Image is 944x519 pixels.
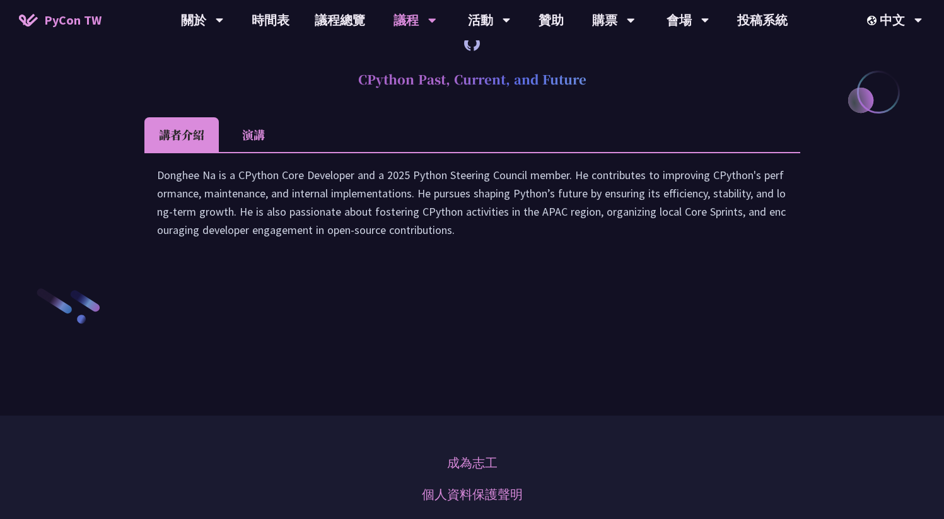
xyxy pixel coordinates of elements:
a: 成為志工 [447,453,498,472]
li: 講者介紹 [144,117,219,152]
a: PyCon TW [6,4,114,36]
a: 個人資料保護聲明 [422,485,523,504]
img: Home icon of PyCon TW 2025 [19,14,38,26]
h2: CPython Past, Current, and Future [144,61,800,98]
span: PyCon TW [44,11,102,30]
li: 演講 [219,117,288,152]
div: Donghee Na is a CPython Core Developer and a 2025 Python Steering Council member. He contributes ... [157,166,788,252]
img: Locale Icon [867,16,880,25]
